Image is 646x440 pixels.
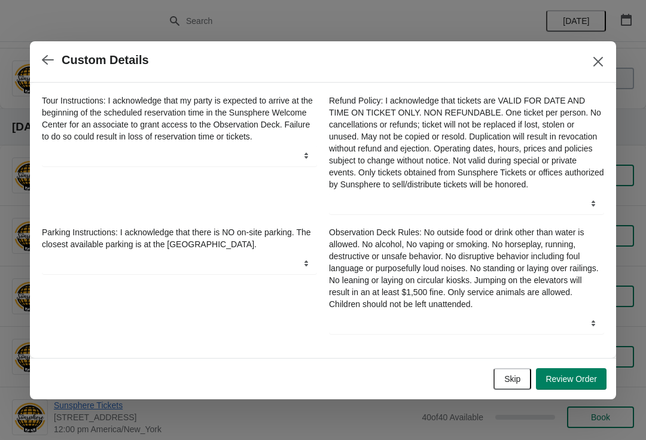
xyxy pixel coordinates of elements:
label: Observation Deck Rules: No outside food or drink other than water is allowed. No alcohol, No vapi... [329,226,604,310]
button: Review Order [536,368,607,390]
button: Close [587,51,609,72]
span: Review Order [546,374,597,384]
h2: Custom Details [62,53,149,67]
label: Tour Instructions: I acknowledge that my party is expected to arrive at the beginning of the sche... [42,95,317,142]
button: Skip [493,368,531,390]
label: Refund Policy: I acknowledge that tickets are VALID FOR DATE AND TIME ON TICKET ONLY. NON REFUNDA... [329,95,604,190]
label: Parking Instructions: I acknowledge that there is NO on-site parking. The closest available parki... [42,226,317,250]
span: Skip [504,374,520,384]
